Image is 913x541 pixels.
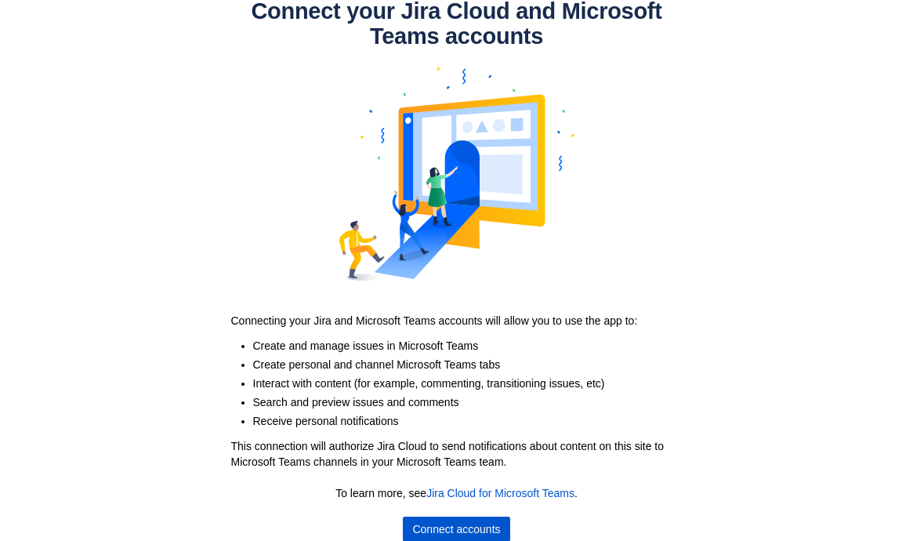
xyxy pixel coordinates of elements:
li: Receive personal notifications [253,413,692,429]
li: Search and preview issues and comments [253,394,692,410]
p: Connecting your Jira and Microsoft Teams accounts will allow you to use the app to: [231,313,683,329]
li: Create and manage issues in Microsoft Teams [253,338,692,354]
p: To learn more, see . [237,485,676,501]
li: Interact with content (for example, commenting, transitioning issues, etc) [253,376,692,391]
li: Create personal and channel Microsoft Teams tabs [253,357,692,372]
a: Jira Cloud for Microsoft Teams [426,487,574,499]
img: account-mapping.svg [339,49,574,300]
p: This connection will authorize Jira Cloud to send notifications about content on this site to Mic... [231,438,683,470]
